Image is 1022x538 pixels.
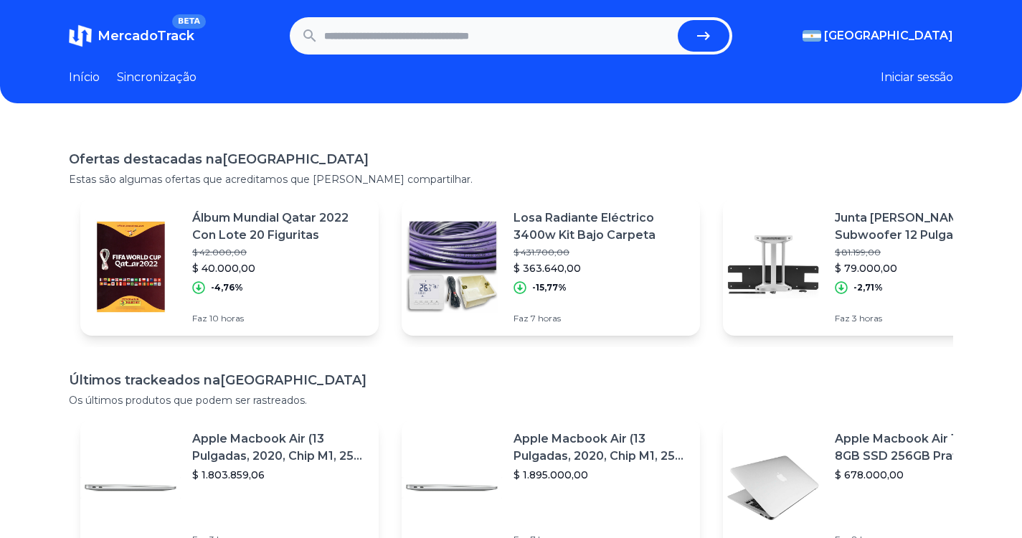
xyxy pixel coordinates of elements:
img: Imagem em destaque [723,438,823,538]
font: $ 81.199,00 [835,247,881,258]
font: $ 1.803.859,06 [192,468,265,481]
font: [GEOGRAPHIC_DATA] [220,372,366,388]
font: Iniciar sessão [881,70,953,84]
button: Iniciar sessão [881,69,953,86]
img: Argentina [803,30,821,42]
a: Imagem em destaqueÁlbum Mundial Qatar 2022 Con Lote 20 Figuritas$ 42.000,00$ 40.000,00-4,76%Faz 1... [80,198,379,336]
img: Imagem em destaque [402,217,502,317]
font: $ 431.700,00 [514,247,569,258]
font: Últimos trackeados na [69,372,220,388]
font: Losa Radiante Eléctrico 3400w Kit Bajo Carpeta [514,211,656,242]
font: Junta [PERSON_NAME] De Subwoofer 12 Pulgadas Alpine Doble Ktx-h12 [835,211,991,259]
a: Sincronização [117,69,197,86]
font: $ 363.640,00 [514,262,581,275]
font: [GEOGRAPHIC_DATA] [222,151,369,167]
font: [GEOGRAPHIC_DATA] [824,29,953,42]
font: $ 42.000,00 [192,247,247,258]
font: $ 40.000,00 [192,262,255,275]
img: Imagem em destaque [723,217,823,317]
font: MercadoTrack [98,28,194,44]
font: Apple Macbook Air (13 Pulgadas, 2020, Chip M1, 256 Gb De Ssd, 8 Gb De Ram) - Prata [514,432,683,497]
font: 7 horas [531,313,561,324]
a: Início [69,69,100,86]
a: Imagem em destaqueJunta [PERSON_NAME] De Subwoofer 12 Pulgadas Alpine Doble Ktx-h12$ 81.199,00$ 7... [723,198,1021,336]
font: 10 horas [209,313,244,324]
img: MercadoTrack [69,24,92,47]
img: Imagem em destaque [80,438,181,538]
font: $ 678.000,00 [835,468,904,481]
a: Imagem em destaqueLosa Radiante Eléctrico 3400w Kit Bajo Carpeta$ 431.700,00$ 363.640,00-15,77%Fa... [402,198,700,336]
font: Apple Macbook Air 13 Core I5 8GB SSD 256GB Prata [835,432,1009,463]
font: 3 horas [852,313,882,324]
font: Álbum Mundial Qatar 2022 Con Lote 20 Figuritas [192,211,349,242]
font: Faz [192,313,207,324]
font: -15,77% [532,282,567,293]
button: [GEOGRAPHIC_DATA] [803,27,953,44]
img: Imagem em destaque [402,438,502,538]
font: Os últimos produtos que podem ser rastreados. [69,394,307,407]
font: Faz [514,313,529,324]
font: $ 1.895.000,00 [514,468,588,481]
font: Apple Macbook Air (13 Pulgadas, 2020, Chip M1, 256 Gb De Ssd, 8 Gb De Ram) - Prata [192,432,362,497]
font: Estas são algumas ofertas que acreditamos que [PERSON_NAME] compartilhar. [69,173,473,186]
font: Sincronização [117,70,197,84]
font: BETA [178,16,200,26]
font: -2,71% [853,282,883,293]
font: Início [69,70,100,84]
img: Imagem em destaque [80,217,181,317]
font: Faz [835,313,850,324]
font: Ofertas destacadas na [69,151,222,167]
a: MercadoTrackBETA [69,24,194,47]
font: $ 79.000,00 [835,262,897,275]
font: -4,76% [211,282,243,293]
